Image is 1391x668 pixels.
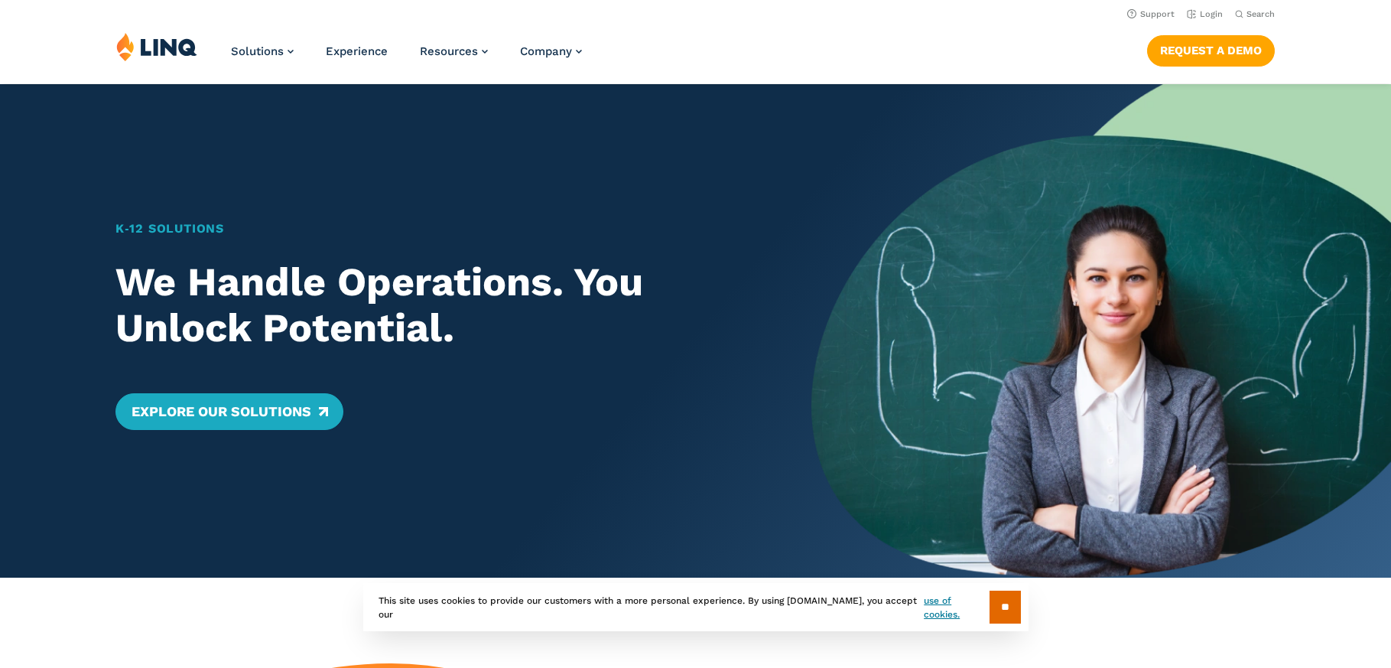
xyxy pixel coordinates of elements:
[363,583,1029,631] div: This site uses cookies to provide our customers with a more personal experience. By using [DOMAIN...
[1147,32,1275,66] nav: Button Navigation
[1127,9,1175,19] a: Support
[1147,35,1275,66] a: Request a Demo
[924,594,989,621] a: use of cookies.
[231,44,284,58] span: Solutions
[326,44,388,58] a: Experience
[231,44,294,58] a: Solutions
[115,220,754,238] h1: K‑12 Solutions
[1235,8,1275,20] button: Open Search Bar
[1246,9,1275,19] span: Search
[115,259,754,351] h2: We Handle Operations. You Unlock Potential.
[115,393,343,430] a: Explore Our Solutions
[811,84,1391,578] img: Home Banner
[520,44,582,58] a: Company
[420,44,488,58] a: Resources
[1187,9,1223,19] a: Login
[520,44,572,58] span: Company
[231,32,582,83] nav: Primary Navigation
[116,32,197,61] img: LINQ | K‑12 Software
[420,44,478,58] span: Resources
